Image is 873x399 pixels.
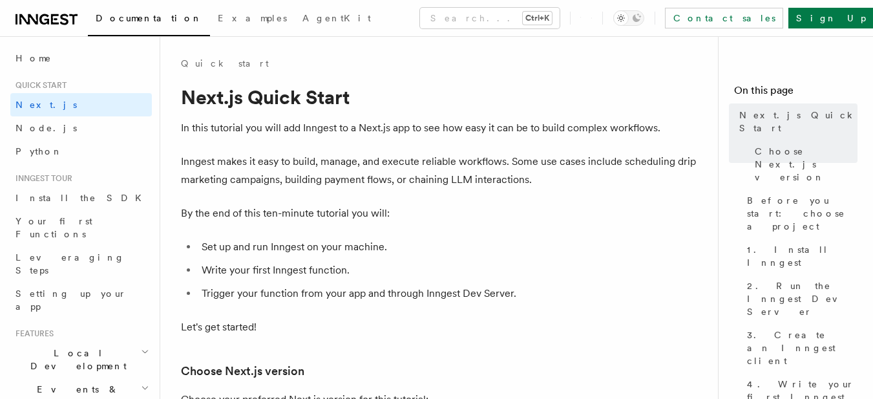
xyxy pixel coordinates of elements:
a: 3. Create an Inngest client [742,323,857,372]
span: Examples [218,13,287,23]
span: 1. Install Inngest [747,243,857,269]
span: Leveraging Steps [16,252,125,275]
a: Node.js [10,116,152,140]
h4: On this page [734,83,857,103]
span: Next.js Quick Start [739,109,857,135]
a: Setting up your app [10,282,152,318]
a: Contact sales [665,8,783,28]
a: 1. Install Inngest [742,238,857,274]
li: Write your first Inngest function. [198,261,698,279]
li: Trigger your function from your app and through Inngest Dev Server. [198,285,698,303]
a: Quick start [181,57,269,70]
kbd: Ctrl+K [523,12,552,25]
a: Install the SDK [10,186,152,210]
button: Local Development [10,341,152,378]
span: Python [16,146,63,156]
span: Your first Functions [16,216,92,239]
a: Documentation [88,4,210,36]
span: Home [16,52,52,65]
span: 2. Run the Inngest Dev Server [747,279,857,318]
a: Next.js [10,93,152,116]
span: Features [10,329,54,339]
a: Examples [210,4,295,35]
a: Choose Next.js version [181,362,304,380]
p: By the end of this ten-minute tutorial you will: [181,204,698,222]
a: 2. Run the Inngest Dev Server [742,274,857,323]
a: Your first Functions [10,210,152,246]
span: Quick start [10,80,67,91]
a: Choose Next.js version [750,140,857,189]
span: Next.js [16,100,77,110]
p: Inngest makes it easy to build, manage, and execute reliable workflows. Some use cases include sc... [181,153,698,189]
p: In this tutorial you will add Inngest to a Next.js app to see how easy it can be to build complex... [181,119,698,137]
a: Next.js Quick Start [734,103,857,140]
span: Node.js [16,123,77,133]
span: Local Development [10,347,141,372]
span: Choose Next.js version [755,145,857,184]
a: Home [10,47,152,70]
span: Install the SDK [16,193,149,203]
span: 3. Create an Inngest client [747,329,857,367]
span: Documentation [96,13,202,23]
a: AgentKit [295,4,379,35]
h1: Next.js Quick Start [181,85,698,109]
span: Inngest tour [10,173,72,184]
li: Set up and run Inngest on your machine. [198,238,698,256]
p: Let's get started! [181,318,698,336]
span: Before you start: choose a project [747,194,857,233]
button: Search...Ctrl+K [420,8,560,28]
span: AgentKit [302,13,371,23]
a: Python [10,140,152,163]
a: Leveraging Steps [10,246,152,282]
span: Setting up your app [16,288,127,312]
button: Toggle dark mode [613,10,644,26]
a: Before you start: choose a project [742,189,857,238]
